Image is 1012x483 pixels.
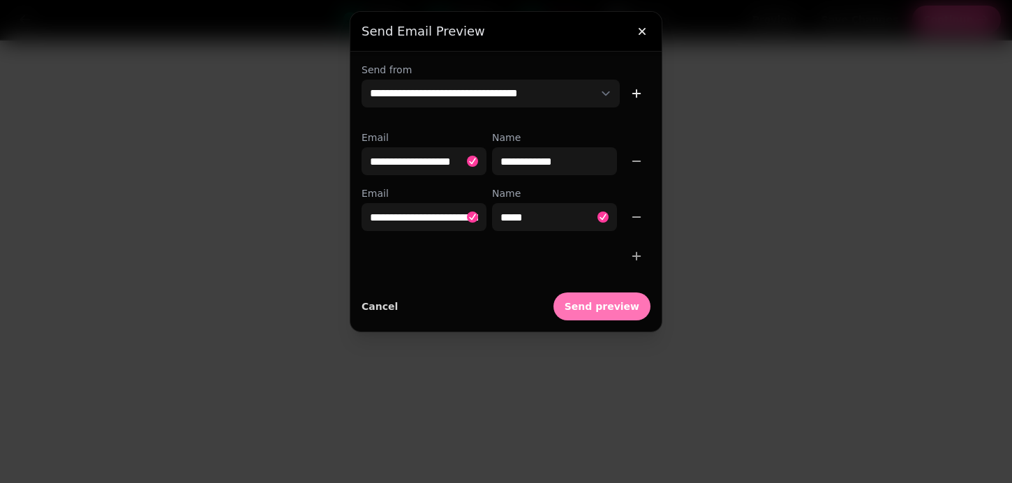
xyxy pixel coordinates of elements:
button: Send preview [553,292,650,320]
button: Cancel [362,292,398,320]
label: Email [362,186,486,200]
h3: Send email preview [362,23,650,40]
label: Name [492,186,617,200]
label: Send from [362,63,650,77]
span: Send preview [565,302,639,311]
span: Cancel [362,302,398,311]
label: Email [362,131,486,144]
label: Name [492,131,617,144]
